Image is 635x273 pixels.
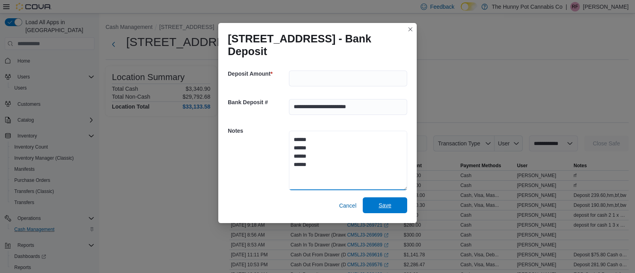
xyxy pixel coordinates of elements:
[379,201,391,209] span: Save
[363,197,407,213] button: Save
[228,66,287,82] h5: Deposit Amount
[339,202,356,210] span: Cancel
[228,32,401,58] h1: [STREET_ADDRESS] - Bank Deposit
[228,94,287,110] h5: Bank Deposit #
[228,123,287,139] h5: Notes
[406,25,415,34] button: Closes this modal window
[336,198,360,214] button: Cancel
